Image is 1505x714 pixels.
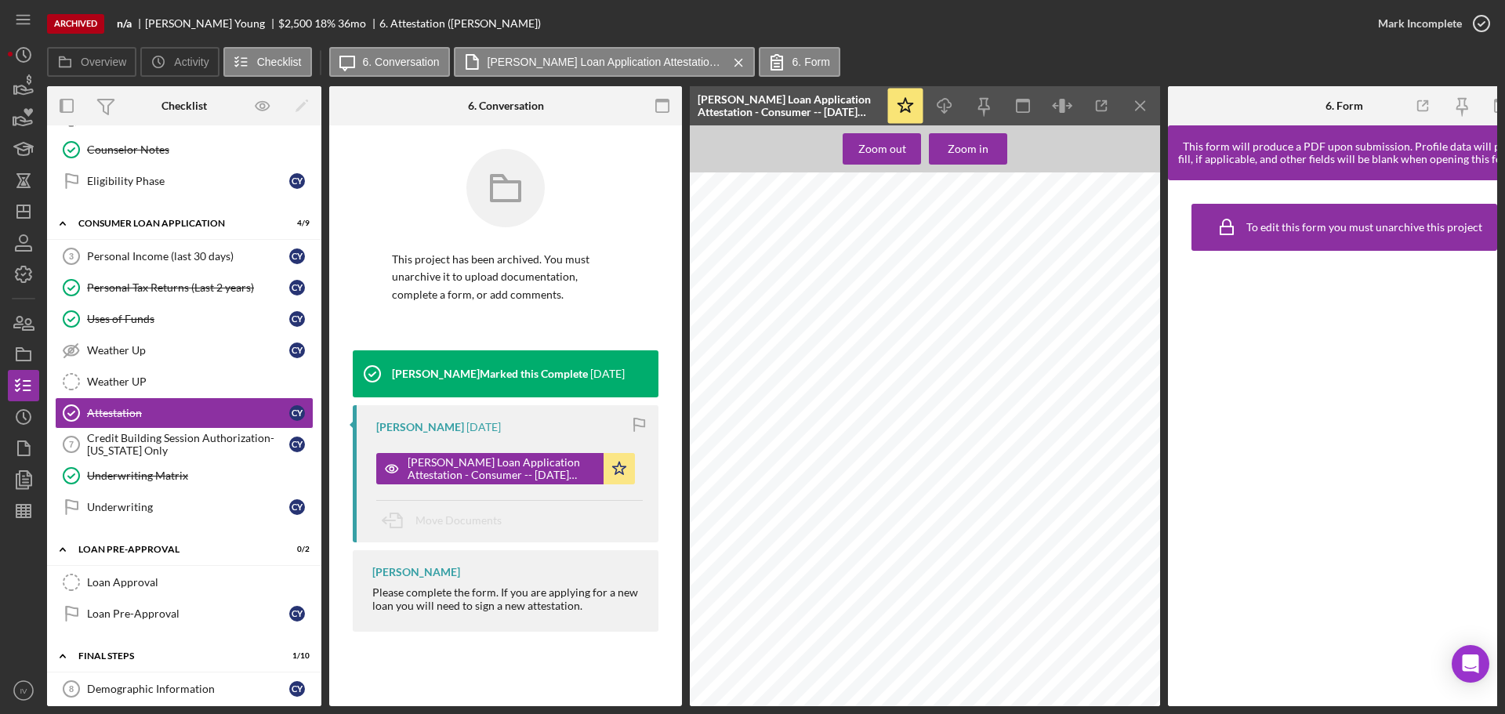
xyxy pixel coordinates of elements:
div: Counselor Notes [87,143,313,156]
div: C Y [289,280,305,295]
label: Activity [174,56,209,68]
div: Open Intercom Messenger [1452,645,1489,683]
div: To edit this form you must unarchive this project [1246,221,1482,234]
a: Uses of FundsCY [55,303,314,335]
div: 1 / 10 [281,651,310,661]
div: C Y [289,606,305,622]
button: Zoom in [929,133,1007,165]
label: Overview [81,56,126,68]
div: Uses of Funds [87,313,289,325]
div: C Y [289,681,305,697]
button: 6. Form [759,47,840,77]
button: Checklist [223,47,312,77]
span: I, [PERSON_NAME], confirm that all information and documentation submitted with this loan [723,237,1093,245]
button: Mark Incomplete [1362,8,1497,39]
button: Overview [47,47,136,77]
span: [TECHNICAL_ID] [723,380,792,389]
div: Demographic Information [87,683,289,695]
a: Counselor Notes [55,134,314,165]
button: 6. Conversation [329,47,450,77]
label: Checklist [257,56,302,68]
div: Underwriting [87,501,289,513]
b: n/a [117,17,132,30]
div: Personal Income (last 30 days) [87,250,289,263]
a: Loan Pre-ApprovalCY [55,598,314,629]
a: 7Credit Building Session Authorization- [US_STATE] OnlyCY [55,429,314,460]
span: [DATE] 1:44 PM [723,359,786,368]
div: $2,500 [278,17,312,30]
a: UnderwritingCY [55,491,314,523]
div: Loan Pre-Approval [87,607,289,620]
label: 6. Conversation [363,56,440,68]
div: Please complete the form. If you are applying for a new loan you will need to sign a new attestat... [372,586,643,611]
tspan: 7 [69,440,74,449]
div: Credit Building Session Authorization- [US_STATE] Only [87,432,289,457]
a: Underwriting Matrix [55,460,314,491]
div: 6. Attestation ([PERSON_NAME]) [379,17,541,30]
span: [PERSON_NAME] [754,270,825,278]
div: Loan Approval [87,576,313,589]
tspan: 3 [69,252,74,261]
tspan: 8 [69,684,74,694]
button: [PERSON_NAME] Loan Application Attestation - Consumer -- [DATE] 01_44pm.pdf [376,453,635,484]
span: Move Documents [415,513,502,527]
p: This project has been archived. You must unarchive it to upload documentation, complete a form, o... [392,251,619,303]
span: [PERSON_NAME] Loan Application Attestation [723,205,964,216]
div: C Y [289,248,305,264]
div: C Y [289,437,305,452]
div: 6. Form [1325,100,1363,112]
a: Weather UP [55,366,314,397]
div: Weather Up [87,344,289,357]
div: [PERSON_NAME] [376,421,464,433]
div: 4 / 9 [281,219,310,228]
div: Attestation [87,407,289,419]
div: [PERSON_NAME] Loan Application Attestation - Consumer -- [DATE] 01_44pm.pdf [698,93,878,118]
div: Zoom in [948,133,988,165]
label: 6. Form [792,56,830,68]
div: 0 / 2 [281,545,310,554]
div: Consumer Loan Application [78,219,270,228]
div: [PERSON_NAME] Loan Application Attestation - Consumer -- [DATE] 01_44pm.pdf [408,456,596,481]
div: Weather UP [87,375,313,388]
text: IV [20,687,27,695]
div: C Y [289,173,305,189]
div: [PERSON_NAME] Young [145,17,278,30]
button: Activity [140,47,219,77]
div: 36 mo [338,17,366,30]
div: [PERSON_NAME] [372,566,460,578]
div: Archived [47,14,104,34]
div: Loan Pre-Approval [78,545,270,554]
div: Mark Incomplete [1378,8,1462,39]
span: application is true and accurate. [723,248,851,257]
a: Eligibility PhaseCY [55,165,314,197]
div: Eligibility Phase [87,175,289,187]
a: AttestationCY [55,397,314,429]
a: 3Personal Income (last 30 days)CY [55,241,314,272]
button: [PERSON_NAME] Loan Application Attestation - Consumer -- [DATE] 01_44pm.pdf [454,47,755,77]
div: 18 % [314,17,335,30]
a: Personal Tax Returns (Last 2 years)CY [55,272,314,303]
div: Checklist [161,100,207,112]
div: 6. Conversation [468,100,544,112]
div: [PERSON_NAME] Marked this Complete [392,368,588,380]
div: Zoom out [858,133,906,165]
div: C Y [289,311,305,327]
button: IV [8,675,39,706]
time: 2025-09-12 17:16 [466,421,501,433]
div: C Y [289,499,305,515]
button: Zoom out [843,133,921,165]
a: Loan Approval [55,567,314,598]
label: [PERSON_NAME] Loan Application Attestation - Consumer -- [DATE] 01_44pm.pdf [488,56,723,68]
div: Underwriting Matrix [87,469,313,482]
div: FINAL STEPS [78,651,270,661]
button: Move Documents [376,501,517,540]
a: Weather UpCY [55,335,314,366]
a: 8Demographic InformationCY [55,673,314,705]
div: C Y [289,343,305,358]
time: 2025-09-12 17:16 [590,368,625,380]
div: C Y [289,405,305,421]
span: Name: [723,270,752,278]
div: Personal Tax Returns (Last 2 years) [87,281,289,294]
